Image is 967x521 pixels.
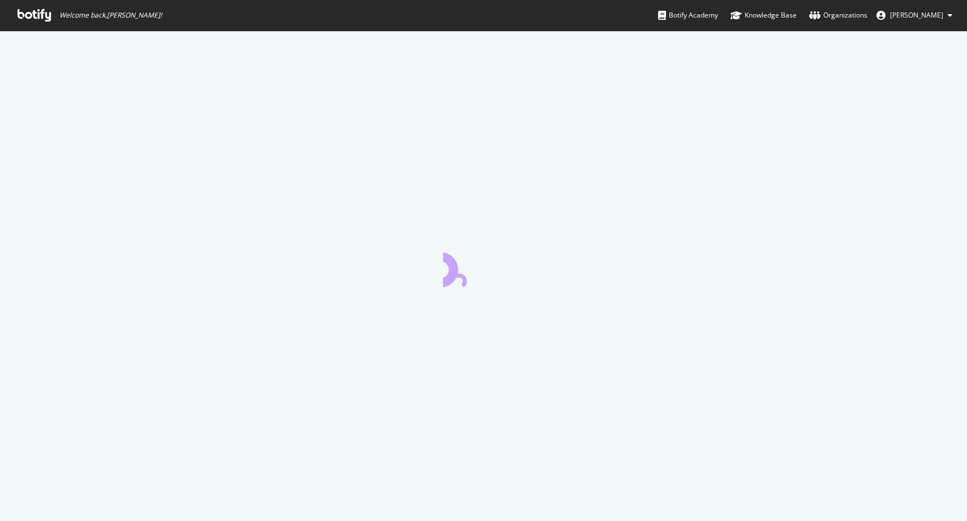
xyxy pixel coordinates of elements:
div: Organizations [809,10,867,21]
div: Knowledge Base [730,10,797,21]
button: [PERSON_NAME] [867,6,961,24]
div: Botify Academy [658,10,718,21]
div: animation [443,246,525,287]
span: Welcome back, [PERSON_NAME] ! [59,11,162,20]
span: Marta Leira Gomez [890,10,943,20]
